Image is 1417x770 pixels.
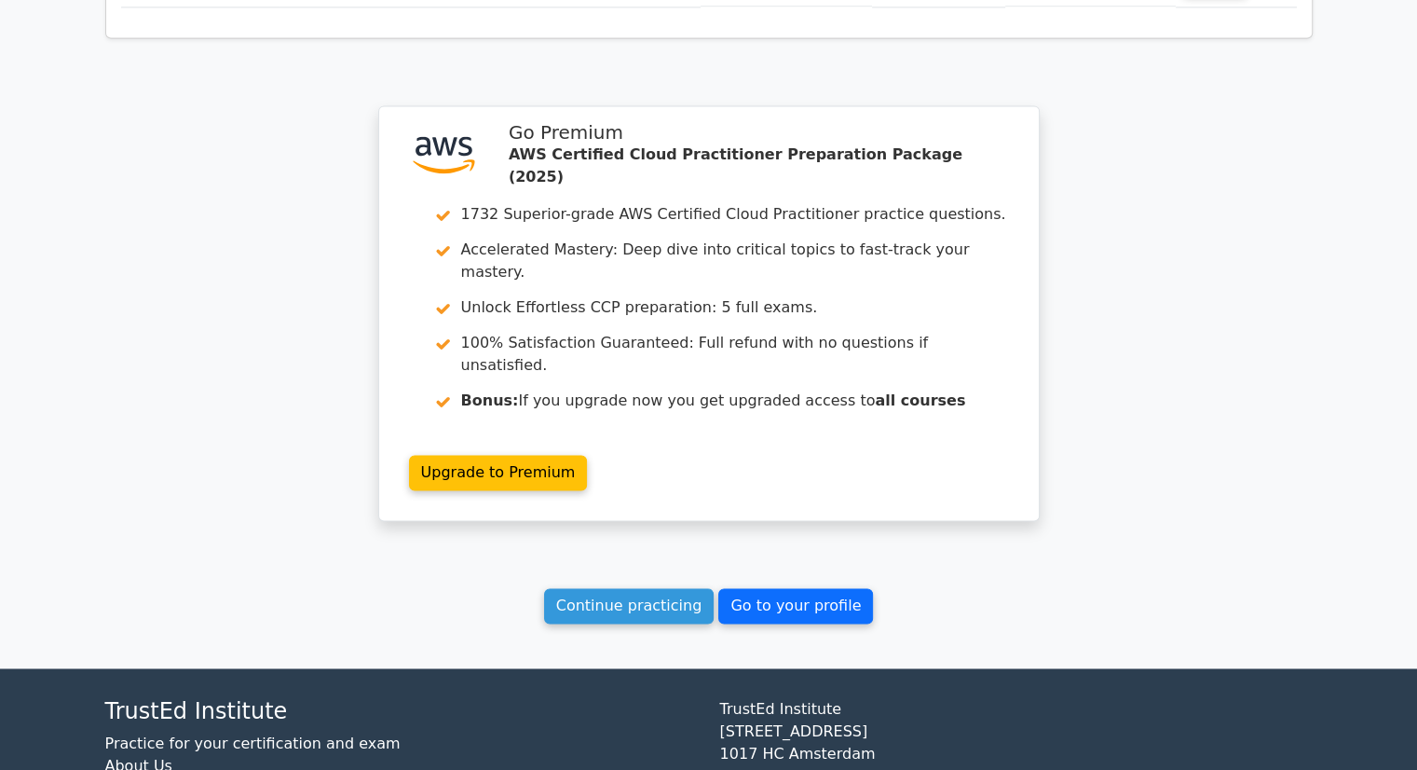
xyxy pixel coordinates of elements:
a: Practice for your certification and exam [105,735,401,752]
a: Upgrade to Premium [409,455,588,490]
a: Go to your profile [718,588,873,624]
h4: TrustEd Institute [105,698,698,725]
a: Continue practicing [544,588,715,624]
